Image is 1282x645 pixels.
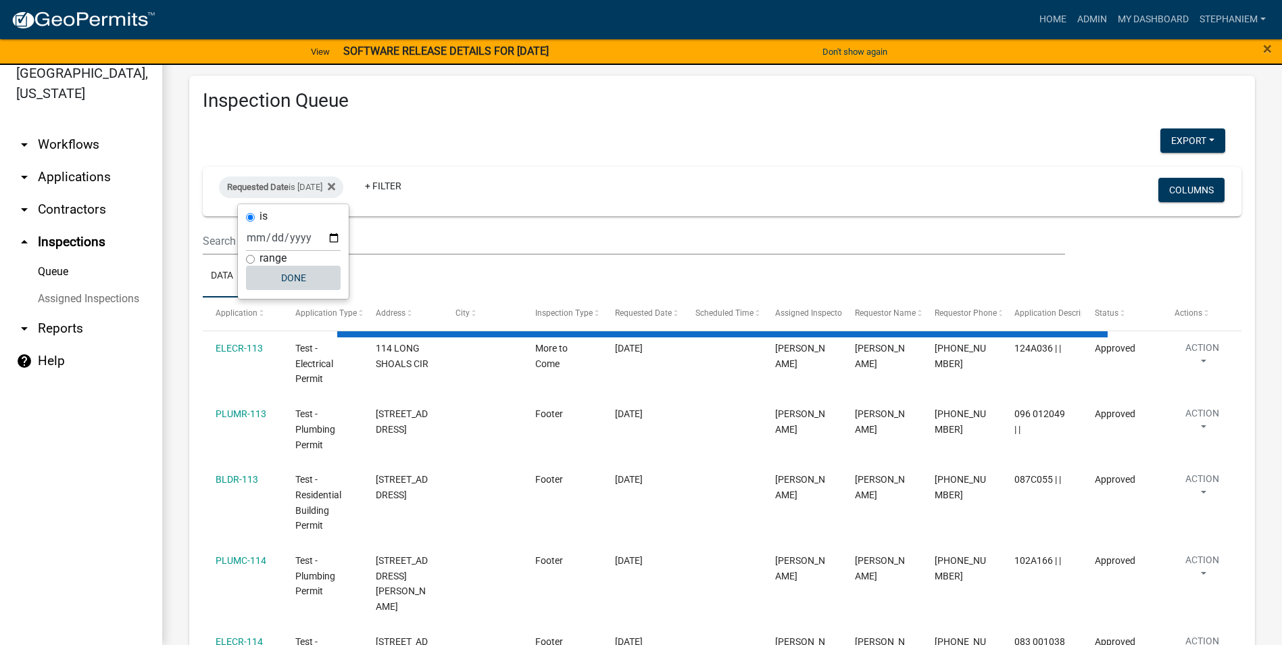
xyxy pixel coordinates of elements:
[935,308,997,318] span: Requestor Phone
[855,308,916,318] span: Requestor Name
[16,169,32,185] i: arrow_drop_down
[295,308,357,318] span: Application Type
[775,308,845,318] span: Assigned Inspector
[855,408,905,435] span: Angela Waldroup
[216,308,257,318] span: Application
[1014,555,1061,566] span: 102A166 | |
[615,555,643,566] span: 01/07/2022
[817,41,893,63] button: Don't show again
[1095,474,1135,485] span: Approved
[1175,308,1202,318] span: Actions
[16,137,32,153] i: arrow_drop_down
[602,297,682,330] datatable-header-cell: Requested Date
[682,297,762,330] datatable-header-cell: Scheduled Time
[1014,474,1061,485] span: 087C055 | |
[295,408,335,450] span: Test - Plumbing Permit
[376,343,428,369] span: 114 LONG SHOALS CIR
[935,474,986,500] span: 706-485-2776
[922,297,1002,330] datatable-header-cell: Requestor Phone
[1095,408,1135,419] span: Approved
[1034,7,1072,32] a: Home
[216,555,266,566] a: PLUMC-114
[216,343,263,354] a: ELECR-113
[535,408,563,419] span: Footer
[443,297,522,330] datatable-header-cell: City
[535,555,563,566] span: Footer
[935,343,986,369] span: 706-485-2776
[216,408,266,419] a: PLUMR-113
[1175,553,1230,587] button: Action
[775,555,825,581] span: Jay Johnston
[260,211,268,222] label: is
[775,408,825,435] span: Jay Johnston
[376,408,428,435] span: 195 ALEXANDER LAKES DR
[1158,178,1225,202] button: Columns
[227,182,289,192] span: Requested Date
[1095,308,1118,318] span: Status
[354,174,412,198] a: + Filter
[1160,128,1225,153] button: Export
[1194,7,1271,32] a: StephanieM
[1014,408,1065,435] span: 096 012049 | |
[295,343,333,385] span: Test - Electrical Permit
[295,555,335,597] span: Test - Plumbing Permit
[376,555,428,612] span: 161 SAMMONS PKWY
[855,474,905,500] span: Angela Waldroup
[775,343,825,369] span: Casey Mason
[203,255,241,298] a: Data
[1002,297,1081,330] datatable-header-cell: Application Description
[535,308,593,318] span: Inspection Type
[16,320,32,337] i: arrow_drop_down
[376,474,428,500] span: 115 S CAY DR
[1072,7,1112,32] a: Admin
[203,297,282,330] datatable-header-cell: Application
[1175,406,1230,440] button: Action
[1263,41,1272,57] button: Close
[1162,297,1241,330] datatable-header-cell: Actions
[295,474,341,531] span: Test - Residential Building Permit
[535,474,563,485] span: Footer
[1175,472,1230,506] button: Action
[16,234,32,250] i: arrow_drop_up
[1081,297,1161,330] datatable-header-cell: Status
[855,343,905,369] span: Kenteria Williams
[1014,343,1061,354] span: 124A036 | |
[282,297,362,330] datatable-header-cell: Application Type
[343,45,549,57] strong: SOFTWARE RELEASE DETAILS FOR [DATE]
[935,555,986,581] span: 706-485-2776
[16,353,32,369] i: help
[615,408,643,419] span: 01/05/2022
[203,89,1241,112] h3: Inspection Queue
[376,308,405,318] span: Address
[1095,555,1135,566] span: Approved
[246,266,341,290] button: Done
[1263,39,1272,58] span: ×
[260,253,287,264] label: range
[775,474,825,500] span: Jay Johnston
[1112,7,1194,32] a: My Dashboard
[1014,308,1100,318] span: Application Description
[219,176,343,198] div: is [DATE]
[935,408,986,435] span: 706-485-2776
[216,474,258,485] a: BLDR-113
[695,308,754,318] span: Scheduled Time
[842,297,922,330] datatable-header-cell: Requestor Name
[535,343,568,369] span: More to Come
[522,297,602,330] datatable-header-cell: Inspection Type
[855,555,905,581] span: Angela Waldroup
[305,41,335,63] a: View
[1175,341,1230,375] button: Action
[615,474,643,485] span: 01/06/2022
[762,297,842,330] datatable-header-cell: Assigned Inspector
[1095,343,1135,354] span: Approved
[362,297,442,330] datatable-header-cell: Address
[455,308,470,318] span: City
[615,343,643,354] span: 01/05/2022
[16,201,32,218] i: arrow_drop_down
[203,227,1065,255] input: Search for inspections
[615,308,672,318] span: Requested Date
